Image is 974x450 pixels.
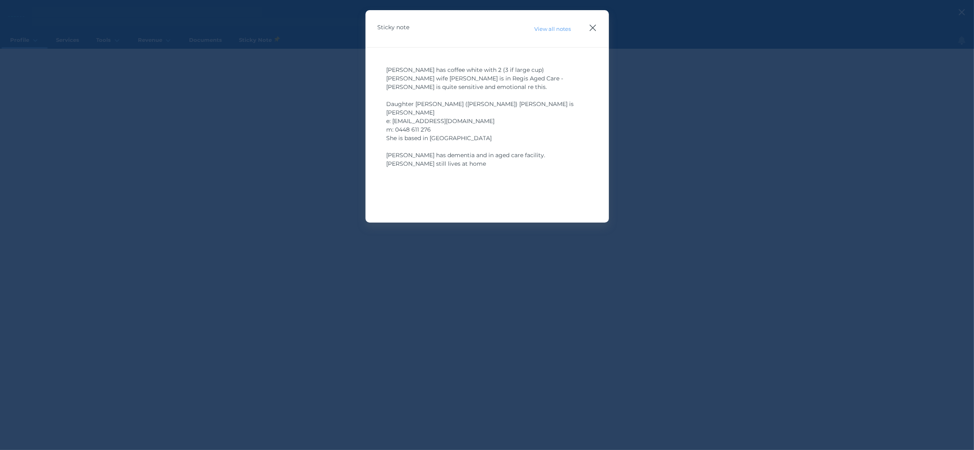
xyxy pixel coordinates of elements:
[530,24,574,34] button: View all notes
[387,151,547,167] span: [PERSON_NAME] has dementia and in aged care facility. [PERSON_NAME] still lives at home
[387,100,576,116] span: Daughter [PERSON_NAME] ([PERSON_NAME]) [PERSON_NAME] is [PERSON_NAME]
[387,75,565,91] span: [PERSON_NAME] wife [PERSON_NAME] is in Regis Aged Care - [PERSON_NAME] is quite sensitive and emo...
[387,66,544,74] span: [PERSON_NAME] has coffee white with 2 (3 if large cup)
[387,117,495,125] span: e: [EMAIL_ADDRESS][DOMAIN_NAME]
[387,134,492,142] span: She is based in [GEOGRAPHIC_DATA]
[387,126,431,133] span: m: 0448 611 276
[531,26,574,32] span: View all notes
[378,24,410,31] span: Sticky note
[589,22,597,33] button: Close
